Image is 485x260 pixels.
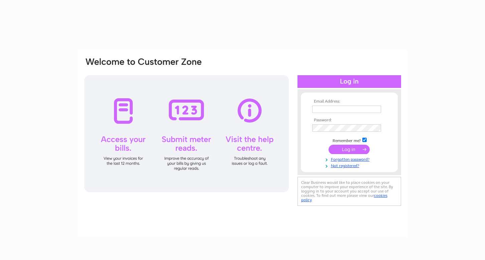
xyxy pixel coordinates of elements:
a: Not registered? [312,162,388,168]
th: Email Address: [311,99,388,104]
td: Remember me? [311,137,388,143]
input: Submit [329,145,370,154]
a: Forgotten password? [312,156,388,162]
div: Clear Business would like to place cookies on your computer to improve your experience of the sit... [297,177,401,206]
th: Password: [311,118,388,123]
a: cookies policy [301,193,387,202]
